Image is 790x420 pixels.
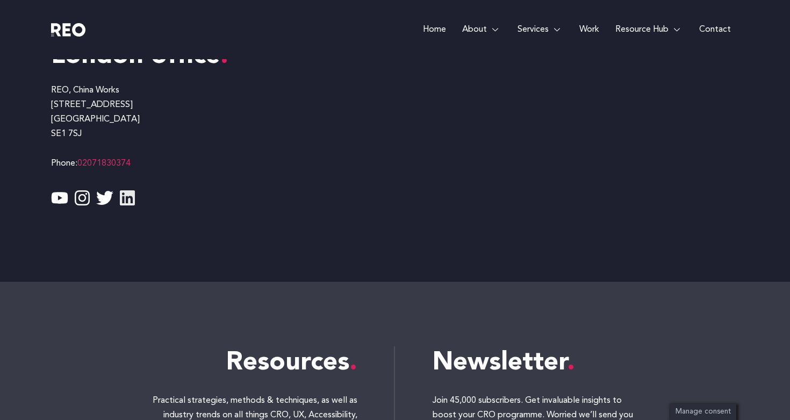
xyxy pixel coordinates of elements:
iframe: China Works 100 Black Prince Rd London SE1 7SJ [395,40,739,202]
span: Newsletter [433,350,575,376]
p: REO, China Works [STREET_ADDRESS] [GEOGRAPHIC_DATA] SE1 7SJ Phone: [51,83,395,171]
span: Resources [226,350,357,376]
a: 02071830374 [77,159,131,168]
span: London office [51,44,228,69]
span: Manage consent [676,408,731,415]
